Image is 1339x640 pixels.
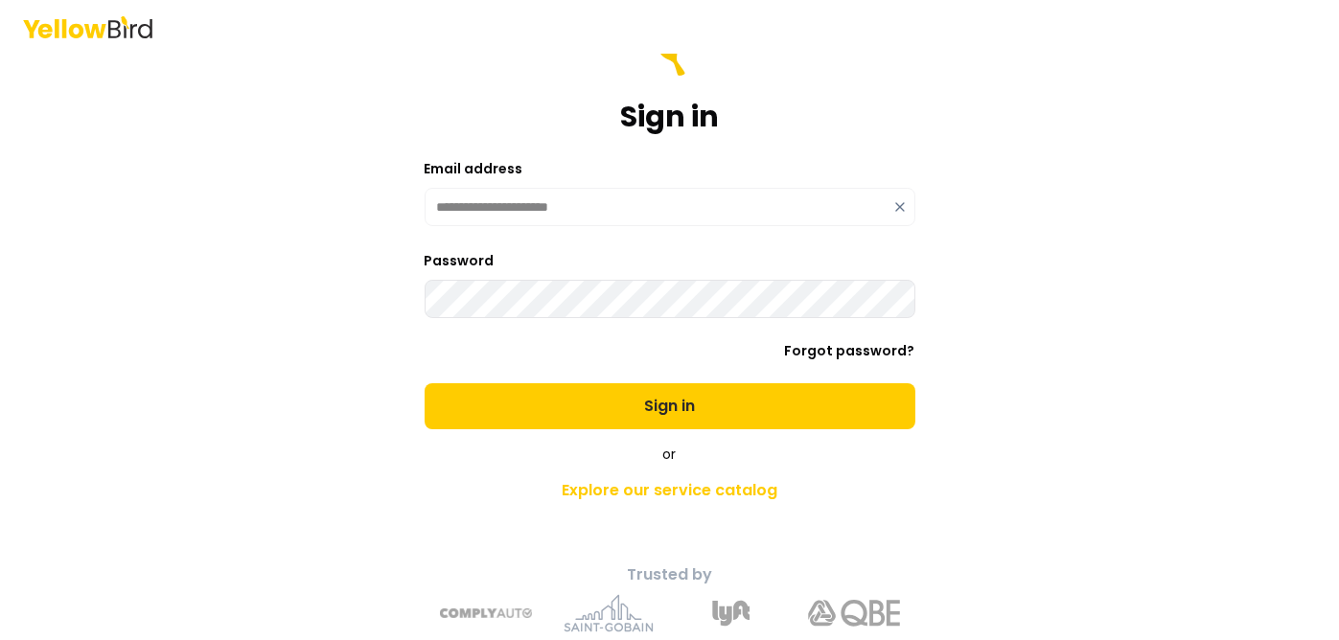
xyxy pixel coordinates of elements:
[663,445,677,464] span: or
[333,563,1007,586] p: Trusted by
[785,341,915,360] a: Forgot password?
[425,251,495,270] label: Password
[333,471,1007,510] a: Explore our service catalog
[620,100,719,134] h1: Sign in
[425,383,915,429] button: Sign in
[425,159,523,178] label: Email address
